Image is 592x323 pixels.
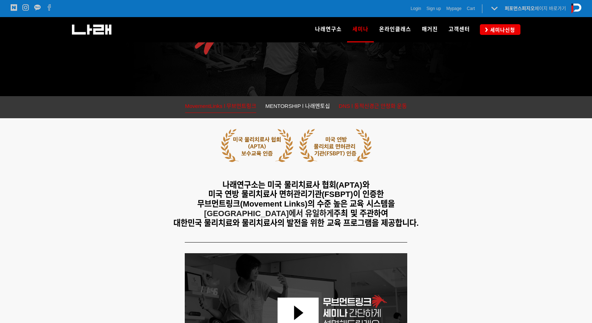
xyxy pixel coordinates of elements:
a: DNS l 동적신경근 안정화 운동 [339,101,407,113]
strong: [GEOGRAPHIC_DATA]에서 유일하게 [204,209,334,218]
a: Login [411,5,421,12]
span: 고객센터 [449,26,470,32]
span: 나래연구소는 미국 물리치료사 협회(APTA)와 [222,181,369,189]
span: 주최 및 주관하여 [334,209,388,218]
a: 온라인클래스 [374,17,417,42]
img: 5cb643d1b3402.png [221,129,372,162]
span: 미국 연방 물리치료사 면허관리기관(FSBPT)이 인증한 [208,190,384,199]
strong: 퍼포먼스피지오 [505,6,535,11]
span: MENTORSHIP l 나래멘토십 [265,103,330,109]
span: 세미나 [352,24,368,35]
a: Cart [467,5,475,12]
span: 무브먼트링크(Movement Links)의 수준 높은 교육 시스템을 [197,199,394,208]
a: 퍼포먼스피지오페이지 바로가기 [505,6,566,11]
span: 세미나신청 [488,26,515,33]
a: MovementLinks l 무브먼트링크 [185,101,257,113]
a: 나래연구소 [310,17,347,42]
span: 나래연구소 [315,26,342,32]
span: 대한민국 물리치료와 물리치료사의 발전을 위한 교육 프로그램을 제공합니다. [173,219,419,228]
a: 고객센터 [443,17,475,42]
span: 매거진 [422,26,438,32]
a: Mypage [446,5,462,12]
a: 세미나 [347,17,374,42]
span: 온라인클래스 [379,26,411,32]
span: MovementLinks l 무브먼트링크 [185,103,257,109]
a: Sign up [426,5,441,12]
span: DNS l 동적신경근 안정화 운동 [339,103,407,109]
a: MENTORSHIP l 나래멘토십 [265,101,330,113]
a: 매거진 [417,17,443,42]
a: 세미나신청 [480,24,520,35]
